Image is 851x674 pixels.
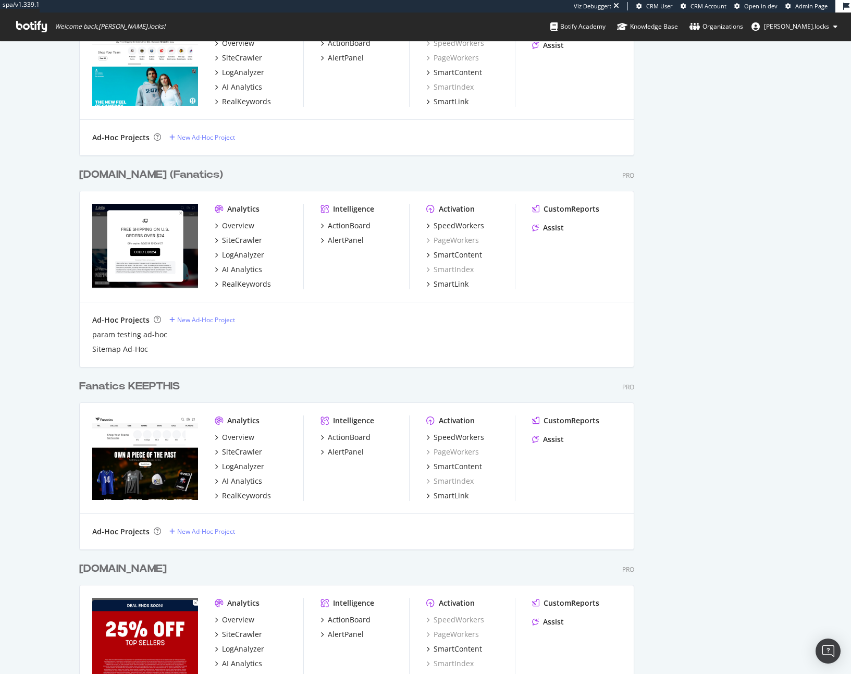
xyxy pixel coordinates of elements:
[764,22,829,31] span: ryan.locks
[426,658,474,669] a: SmartIndex
[92,132,150,143] div: Ad-Hoc Projects
[92,21,198,106] img: shop.nhl.com
[328,38,371,48] div: ActionBoard
[328,220,371,231] div: ActionBoard
[215,644,264,654] a: LogAnalyzer
[426,476,474,486] a: SmartIndex
[426,38,484,48] a: SpeedWorkers
[426,264,474,275] a: SmartIndex
[550,13,606,41] a: Botify Academy
[222,235,262,246] div: SiteCrawler
[734,2,778,10] a: Open in dev
[333,598,374,608] div: Intelligence
[434,250,482,260] div: SmartContent
[434,644,482,654] div: SmartContent
[434,67,482,78] div: SmartContent
[439,415,475,426] div: Activation
[169,133,235,142] a: New Ad-Hoc Project
[426,250,482,260] a: SmartContent
[328,53,364,63] div: AlertPanel
[222,96,271,107] div: RealKeywords
[426,235,479,246] a: PageWorkers
[426,53,479,63] a: PageWorkers
[426,491,468,501] a: SmartLink
[222,461,264,472] div: LogAnalyzer
[532,415,599,426] a: CustomReports
[320,432,371,443] a: ActionBoard
[426,461,482,472] a: SmartContent
[215,461,264,472] a: LogAnalyzer
[426,447,479,457] a: PageWorkers
[222,264,262,275] div: AI Analytics
[92,329,167,340] a: param testing ad-hoc
[79,167,227,182] a: [DOMAIN_NAME] (Fanatics)
[426,279,468,289] a: SmartLink
[328,615,371,625] div: ActionBoard
[222,658,262,669] div: AI Analytics
[426,67,482,78] a: SmartContent
[320,615,371,625] a: ActionBoard
[177,527,235,536] div: New Ad-Hoc Project
[79,167,223,182] div: [DOMAIN_NAME] (Fanatics)
[215,629,262,640] a: SiteCrawler
[222,476,262,486] div: AI Analytics
[215,491,271,501] a: RealKeywords
[689,13,743,41] a: Organizations
[320,220,371,231] a: ActionBoard
[215,220,254,231] a: Overview
[222,644,264,654] div: LogAnalyzer
[222,279,271,289] div: RealKeywords
[439,204,475,214] div: Activation
[222,447,262,457] div: SiteCrawler
[550,21,606,32] div: Botify Academy
[743,18,846,35] button: [PERSON_NAME].locks
[222,53,262,63] div: SiteCrawler
[426,220,484,231] a: SpeedWorkers
[222,432,254,443] div: Overview
[227,598,260,608] div: Analytics
[816,639,841,664] div: Open Intercom Messenger
[426,82,474,92] a: SmartIndex
[92,526,150,537] div: Ad-Hoc Projects
[617,13,678,41] a: Knowledge Base
[215,615,254,625] a: Overview
[532,204,599,214] a: CustomReports
[328,447,364,457] div: AlertPanel
[617,21,678,32] div: Knowledge Base
[177,315,235,324] div: New Ad-Hoc Project
[434,220,484,231] div: SpeedWorkers
[532,434,564,445] a: Assist
[434,461,482,472] div: SmartContent
[79,561,171,577] a: [DOMAIN_NAME]
[215,658,262,669] a: AI Analytics
[215,38,254,48] a: Overview
[215,447,262,457] a: SiteCrawler
[328,432,371,443] div: ActionBoard
[622,565,634,574] div: Pro
[426,615,484,625] a: SpeedWorkers
[222,615,254,625] div: Overview
[426,629,479,640] a: PageWorkers
[169,315,235,324] a: New Ad-Hoc Project
[434,491,468,501] div: SmartLink
[92,344,148,354] div: Sitemap Ad-Hoc
[55,22,165,31] span: Welcome back, [PERSON_NAME].locks !
[215,279,271,289] a: RealKeywords
[636,2,673,10] a: CRM User
[426,432,484,443] a: SpeedWorkers
[434,432,484,443] div: SpeedWorkers
[222,82,262,92] div: AI Analytics
[222,491,271,501] div: RealKeywords
[79,379,180,394] div: Fanatics KEEPTHIS
[689,21,743,32] div: Organizations
[215,432,254,443] a: Overview
[543,617,564,627] div: Assist
[177,133,235,142] div: New Ad-Hoc Project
